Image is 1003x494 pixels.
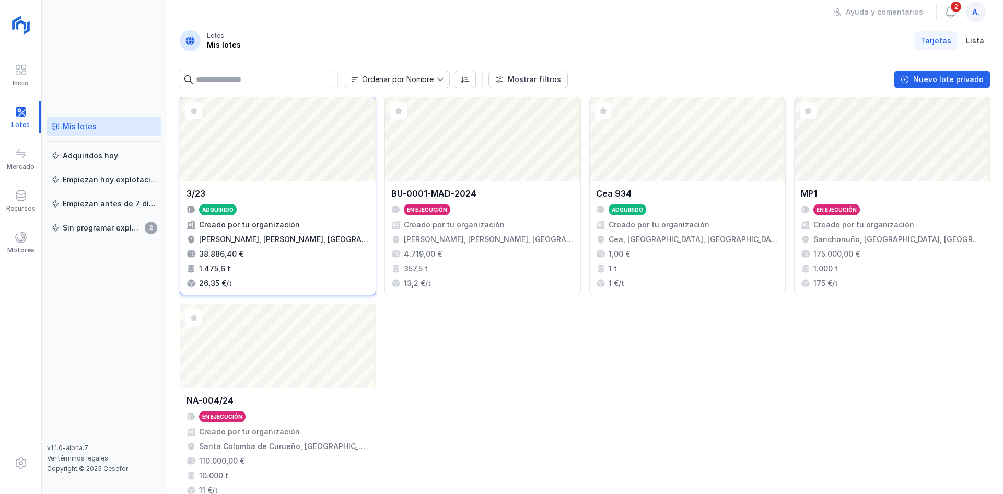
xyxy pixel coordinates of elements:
[207,31,224,40] div: Lotes
[589,97,786,295] a: Cea 934AdquiridoCreado por tu organizaciónCea, [GEOGRAPHIC_DATA], [GEOGRAPHIC_DATA], [GEOGRAPHIC_...
[63,175,157,185] div: Empiezan hoy explotación
[813,263,838,274] div: 1.000 t
[508,74,561,85] div: Mostrar filtros
[7,163,34,171] div: Mercado
[186,187,205,200] div: 3/23
[199,234,369,245] div: [PERSON_NAME], [PERSON_NAME], [GEOGRAPHIC_DATA], [GEOGRAPHIC_DATA]
[846,7,923,17] div: Ayuda y comentarios
[199,441,369,452] div: Santa Colomba de Curueño, [GEOGRAPHIC_DATA], [GEOGRAPHIC_DATA], [GEOGRAPHIC_DATA]
[47,219,161,237] a: Sin programar explotación2
[47,170,161,189] a: Empiezan hoy explotación
[404,234,574,245] div: [PERSON_NAME], [PERSON_NAME], [GEOGRAPHIC_DATA], [GEOGRAPHIC_DATA]
[813,249,860,259] div: 175.000,00 €
[344,71,437,88] span: Nombre
[47,444,161,452] div: v1.1.0-alpha.7
[199,470,228,481] div: 10.000 t
[913,74,984,85] div: Nuevo lote privado
[972,7,979,17] span: a.
[63,223,142,233] div: Sin programar explotación
[960,31,990,50] a: Lista
[391,187,476,200] div: BU-0001-MAD-2024
[199,263,230,274] div: 1.475,6 t
[180,97,376,295] a: 3/23AdquiridoCreado por tu organización[PERSON_NAME], [PERSON_NAME], [GEOGRAPHIC_DATA], [GEOGRAPH...
[63,199,157,209] div: Empiezan antes de 7 días
[404,249,442,259] div: 4.719,00 €
[63,121,97,132] div: Mis lotes
[950,1,962,13] span: 2
[813,234,984,245] div: Sanchonuño, [GEOGRAPHIC_DATA], [GEOGRAPHIC_DATA], [GEOGRAPHIC_DATA]
[609,249,630,259] div: 1,00 €
[202,413,242,420] div: En ejecución
[404,220,505,230] div: Creado por tu organización
[801,187,817,200] div: MP1
[407,206,447,213] div: En ejecución
[362,76,434,83] div: Ordenar por Nombre
[966,36,984,46] span: Lista
[612,206,643,213] div: Adquirido
[199,249,243,259] div: 38.886,40 €
[609,234,779,245] div: Cea, [GEOGRAPHIC_DATA], [GEOGRAPHIC_DATA], [GEOGRAPHIC_DATA]
[199,456,244,466] div: 110.000,00 €
[47,454,108,462] a: Ver términos legales
[596,187,632,200] div: Cea 934
[47,194,161,213] a: Empiezan antes de 7 días
[202,206,234,213] div: Adquirido
[813,278,838,289] div: 175 €/t
[7,246,34,255] div: Motores
[13,79,29,87] div: Inicio
[47,465,161,473] div: Copyright © 2025 Cesefor
[207,40,241,50] div: Mis lotes
[817,206,857,213] div: En ejecución
[199,427,300,437] div: Creado por tu organización
[145,222,157,234] span: 2
[8,12,34,38] img: logoRight.svg
[199,220,300,230] div: Creado por tu organización
[894,71,990,88] button: Nuevo lote privado
[186,394,234,407] div: NA-004/24
[914,31,958,50] a: Tarjetas
[488,71,568,88] button: Mostrar filtros
[199,278,232,289] div: 26,35 €/t
[609,278,624,289] div: 1 €/t
[47,117,161,136] a: Mis lotes
[384,97,581,295] a: BU-0001-MAD-2024En ejecuciónCreado por tu organización[PERSON_NAME], [PERSON_NAME], [GEOGRAPHIC_D...
[47,146,161,165] a: Adquiridos hoy
[63,151,118,161] div: Adquiridos hoy
[609,263,617,274] div: 1 t
[920,36,951,46] span: Tarjetas
[826,3,930,21] button: Ayuda y comentarios
[404,263,428,274] div: 357,5 t
[404,278,431,289] div: 13,2 €/t
[813,220,914,230] div: Creado por tu organización
[609,220,709,230] div: Creado por tu organización
[794,97,990,295] a: MP1En ejecuciónCreado por tu organizaciónSanchonuño, [GEOGRAPHIC_DATA], [GEOGRAPHIC_DATA], [GEOGR...
[6,204,36,213] div: Recursos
